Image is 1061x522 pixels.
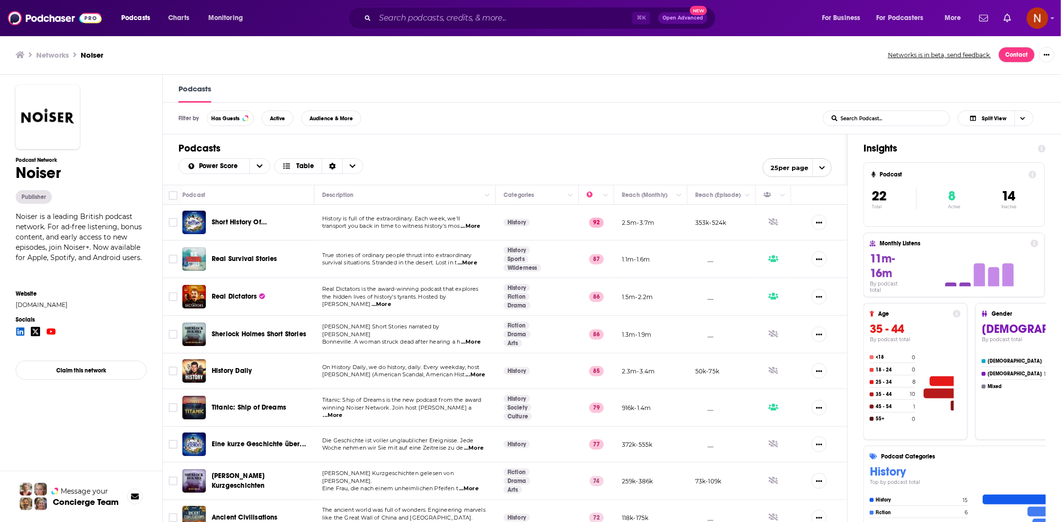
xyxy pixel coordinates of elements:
[169,440,177,449] span: Toggle select row
[948,188,955,204] span: 8
[912,379,915,385] h4: 8
[872,204,916,209] p: Total
[622,293,653,301] p: 1.5m-2.2m
[632,12,650,24] span: ⌘ K
[876,354,910,360] h4: <18
[589,329,604,339] p: 86
[812,363,827,379] button: Show More Button
[763,158,832,177] button: open menu
[322,470,454,484] span: [PERSON_NAME] Kurzgeschichten gelesen von [PERSON_NAME].
[182,189,205,201] div: Podcast
[695,189,741,201] div: Reach (Episode)
[121,11,150,25] span: Podcasts
[587,189,600,201] div: Power Score
[876,416,910,422] h4: 55+
[988,371,1042,377] h4: [DEMOGRAPHIC_DATA]
[963,497,968,503] h4: 15
[8,9,102,27] img: Podchaser - Follow, Share and Rate Podcasts
[504,440,530,448] a: History
[912,416,915,422] h4: 0
[690,6,707,15] span: New
[322,396,482,403] span: Titanic: Ship of Dreams is the new podcast from the award
[622,477,653,485] p: 259k-386k
[16,301,138,308] a: [DOMAIN_NAME]
[589,254,604,264] p: 87
[208,11,243,25] span: Monitoring
[876,379,910,385] h4: 25 - 34
[212,472,265,490] span: [PERSON_NAME] Kurzgeschichten
[695,218,727,227] p: 353k-524k
[504,255,529,263] a: Sports
[182,396,206,419] a: Titanic: Ship of Dreams
[16,157,147,163] h3: Podcast Network
[36,50,69,60] h3: Networks
[504,477,530,485] a: Drama
[622,330,652,339] p: 1.3m-1.9m
[182,323,206,346] img: Sherlock Holmes Short Stories
[812,436,827,452] button: Show More Button
[182,433,206,456] img: Eine kurze Geschichte über...
[212,403,286,412] span: Titanic: Ship of Dreams
[182,285,206,308] a: Real Dictators
[16,361,147,380] button: Claim this network
[1039,47,1055,63] button: Show More Button
[212,366,252,376] a: History Daily
[589,217,604,227] p: 92
[178,84,211,103] a: Podcasts
[876,497,960,503] h4: History
[34,498,47,510] img: Barbara Profile
[322,506,486,513] span: The ancient world was full of wonders. Engineering marvels
[763,160,809,175] span: 25 per page
[61,486,108,496] span: Message your
[965,509,968,516] h4: 6
[357,7,725,29] div: Search podcasts, credits, & more...
[322,437,474,444] span: Die Geschichte ist voller unglaublicher Ereignisse. Jede
[461,222,480,230] span: ...More
[958,110,1047,126] h2: Choose View
[169,367,177,375] span: Toggle select row
[812,251,827,267] button: Show More Button
[589,403,604,413] p: 79
[870,281,910,293] h4: By podcast total
[812,400,827,415] button: Show More Button
[1044,371,1049,377] h4: 14
[863,142,1030,154] h1: Insights
[870,322,961,336] h3: 35 - 44
[881,453,1061,460] h4: Podcast Categories
[182,247,206,271] img: Real Survival Stories
[622,367,655,375] p: 2.3m-3.4m
[878,310,949,317] h4: Age
[504,486,522,494] a: Arts
[504,264,541,272] a: Wilderness
[249,159,270,174] button: open menu
[169,477,177,485] span: Toggle select row
[777,190,789,201] button: Column Actions
[211,116,240,121] span: Has Guests
[504,284,530,292] a: History
[938,10,973,26] button: open menu
[880,240,1026,247] h4: Monthly Listens
[504,404,531,412] a: Society
[212,439,306,449] a: Eine kurze Geschichte über...
[504,395,530,403] a: History
[212,367,252,375] span: History Daily
[182,359,206,383] a: History Daily
[16,190,52,204] div: Publisher
[695,255,714,263] p: __
[178,158,270,174] h2: Choose List sort
[482,190,493,201] button: Column Actions
[179,163,249,170] button: open menu
[622,255,650,263] p: 1.1m-1.6m
[673,190,685,201] button: Column Actions
[663,16,703,21] span: Open Advanced
[169,218,177,227] span: Toggle select row
[16,85,80,149] img: Noiser logo
[16,163,147,182] h1: Noiser
[876,367,910,373] h4: 18 - 24
[212,292,257,301] span: Real Dictators
[464,444,484,452] span: ...More
[1000,10,1015,26] a: Show notifications dropdown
